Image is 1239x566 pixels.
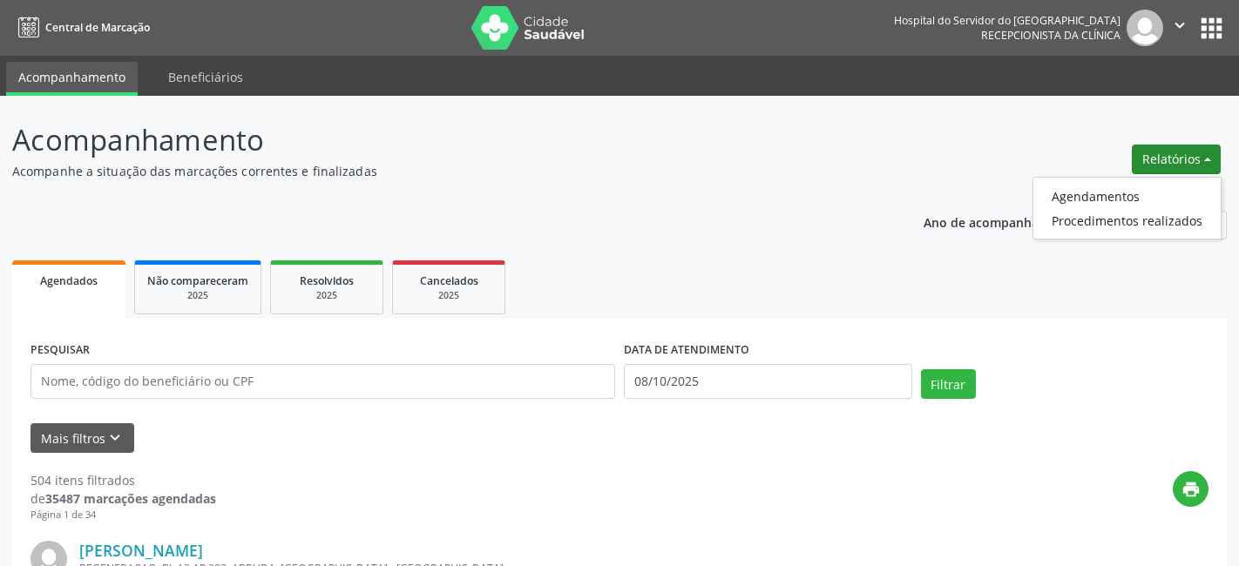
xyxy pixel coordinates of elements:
div: de [30,489,216,508]
div: Hospital do Servidor do [GEOGRAPHIC_DATA] [894,13,1121,28]
div: 2025 [405,289,492,302]
a: Acompanhamento [6,62,138,96]
a: Central de Marcação [12,13,150,42]
input: Selecione um intervalo [624,364,912,399]
button: Mais filtroskeyboard_arrow_down [30,423,134,454]
span: Agendados [40,273,98,288]
p: Acompanhamento [12,118,863,162]
span: Central de Marcação [45,20,150,35]
div: 2025 [283,289,370,302]
a: Procedimentos realizados [1033,208,1221,232]
label: DATA DE ATENDIMENTO [624,337,749,364]
span: Recepcionista da clínica [981,28,1121,43]
button: Filtrar [921,369,976,399]
span: Cancelados [420,273,478,288]
ul: Relatórios [1032,177,1222,239]
p: Acompanhe a situação das marcações correntes e finalizadas [12,162,863,180]
input: Nome, código do beneficiário ou CPF [30,364,615,399]
button:  [1163,10,1196,46]
i: print [1181,480,1201,499]
div: 504 itens filtrados [30,471,216,489]
div: Página 1 de 34 [30,508,216,522]
span: Não compareceram [147,273,248,288]
button: apps [1196,13,1227,44]
a: [PERSON_NAME] [79,541,203,560]
button: print [1173,471,1209,507]
p: Ano de acompanhamento [924,211,1078,232]
a: Agendamentos [1033,184,1221,208]
a: Beneficiários [156,62,255,92]
img: img [1127,10,1163,46]
strong: 35487 marcações agendadas [45,490,216,507]
div: 2025 [147,289,248,302]
i: keyboard_arrow_down [105,428,125,448]
i:  [1170,16,1189,35]
label: PESQUISAR [30,337,90,364]
span: Resolvidos [300,273,354,288]
button: Relatórios [1132,145,1221,174]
